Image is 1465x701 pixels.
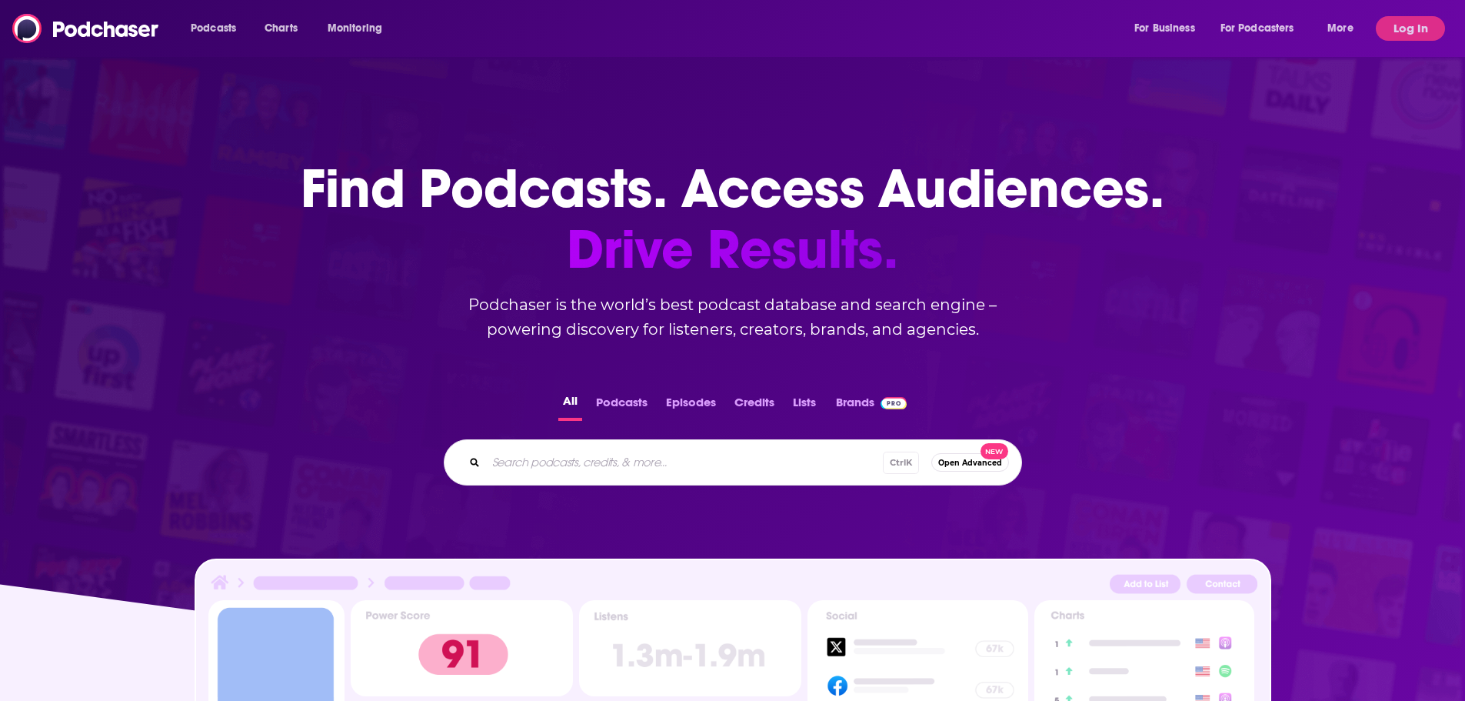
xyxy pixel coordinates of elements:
[191,18,236,39] span: Podcasts
[1134,18,1195,39] span: For Business
[883,452,919,474] span: Ctrl K
[301,159,1164,280] h1: Find Podcasts. Access Audiences.
[1210,16,1317,41] button: open menu
[265,18,298,39] span: Charts
[730,391,779,421] button: Credits
[1220,18,1294,39] span: For Podcasters
[591,391,652,421] button: Podcasts
[938,459,1002,467] span: Open Advanced
[1327,18,1353,39] span: More
[1376,16,1445,41] button: Log In
[486,450,883,475] input: Search podcasts, credits, & more...
[981,443,1008,459] span: New
[180,16,256,41] button: open menu
[579,600,801,696] img: Podcast Insights Listens
[558,391,582,421] button: All
[317,16,402,41] button: open menu
[328,18,382,39] span: Monitoring
[12,14,160,43] img: Podchaser - Follow, Share and Rate Podcasts
[255,16,307,41] a: Charts
[931,453,1009,472] button: Open AdvancedNew
[788,391,821,421] button: Lists
[836,391,907,421] a: BrandsPodchaser Pro
[351,600,573,696] img: Podcast Insights Power score
[444,439,1022,486] div: Search podcasts, credits, & more...
[301,219,1164,280] span: Drive Results.
[1124,16,1214,41] button: open menu
[881,397,907,409] img: Podchaser Pro
[1317,16,1373,41] button: open menu
[208,572,1257,599] img: Podcast Insights Header
[661,391,721,421] button: Episodes
[425,292,1040,342] h2: Podchaser is the world’s best podcast database and search engine – powering discovery for listene...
